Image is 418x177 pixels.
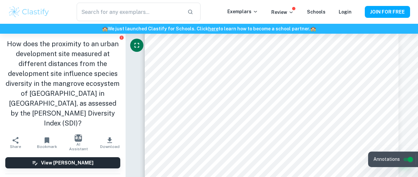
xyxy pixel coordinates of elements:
span: Annotations [373,156,400,163]
a: Schools [307,9,325,15]
img: Clastify logo [8,5,50,18]
button: Bookmark [31,133,63,152]
span: Bookmark [37,144,57,149]
h6: View [PERSON_NAME] [41,159,94,166]
p: Review [271,9,294,16]
h6: We just launched Clastify for Schools. Click to learn how to become a school partner. [1,25,417,32]
button: Download [94,133,126,152]
button: Report issue [119,35,124,40]
button: View [PERSON_NAME] [5,157,120,168]
p: Exemplars [227,8,258,15]
span: Share [10,144,21,149]
img: AI Assistant [75,134,82,142]
button: AI Assistant [63,133,94,152]
span: 🏫 [102,26,108,31]
a: here [208,26,218,31]
button: Fullscreen [130,39,143,52]
button: JOIN FOR FREE [365,6,410,18]
span: Download [100,144,120,149]
span: 🏫 [310,26,316,31]
input: Search for any exemplars... [77,3,182,21]
h1: How does the proximity to an urban development site measured at different distances from the deve... [5,39,120,128]
a: Login [339,9,352,15]
span: AI Assistant [67,142,90,151]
